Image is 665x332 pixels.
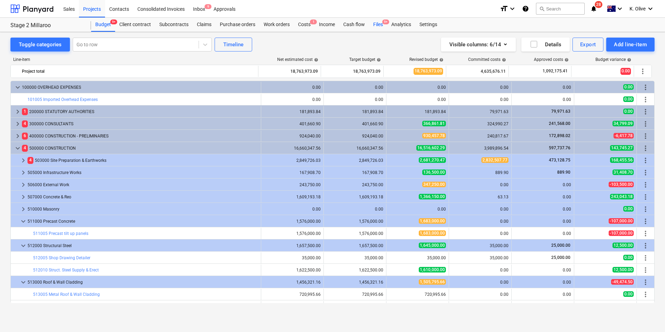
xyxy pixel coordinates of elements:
div: 1,657,500.00 [264,243,321,248]
span: -103,500.00 [609,182,634,187]
span: keyboard_arrow_down [14,144,22,152]
div: 0.00 [327,97,383,102]
div: 181,893.84 [264,109,321,114]
span: 243,043.18 [610,194,634,199]
div: 0.00 [264,97,321,102]
div: 720,995.66 [264,292,321,297]
div: 0.00 [514,292,571,297]
span: 0.00 [623,84,634,90]
a: Income [315,18,339,32]
span: search [539,6,545,11]
div: 0.00 [389,97,446,102]
span: keyboard_arrow_right [14,108,22,116]
span: keyboard_arrow_down [14,83,22,92]
span: 4 [27,157,33,164]
span: 1,092,175.41 [542,68,568,74]
div: 1,576,000.00 [327,231,383,236]
span: keyboard_arrow_right [19,193,27,201]
div: 1,576,000.00 [264,231,321,236]
div: 300000 CONSULTANTS [22,118,258,129]
span: keyboard_arrow_right [19,205,27,213]
div: 100000 OVERHEAD EXPENSES [22,82,258,93]
div: Export [580,40,596,49]
a: Client contract [115,18,155,32]
span: 4 [22,145,28,151]
div: 507000 Concrete & Reo [27,191,258,203]
span: 1,683,000.00 [419,218,446,224]
div: 35,000.00 [264,255,321,260]
div: Committed costs [468,57,506,62]
span: help [375,58,381,62]
div: Net estimated cost [277,57,318,62]
div: 1,622,500.00 [327,268,383,272]
div: 505000 Infrastructure Works [27,167,258,178]
a: 512005 Shop Drawing Detailer [33,255,90,260]
div: Timeline [223,40,243,49]
span: keyboard_arrow_right [14,120,22,128]
div: Line-item [10,57,259,62]
span: 9+ [110,19,117,24]
div: 18,763,973.09 [261,66,318,77]
div: 243,750.00 [264,182,321,187]
a: Analytics [387,18,415,32]
div: 0.00 [514,182,571,187]
div: 16,660,347.56 [264,146,321,151]
div: 324,990.27 [452,121,508,126]
span: -49,474.50 [611,279,634,285]
span: 1,505,795.66 [419,279,446,285]
div: 0.00 [452,97,508,102]
span: keyboard_arrow_right [19,156,27,165]
div: 4,635,676.11 [449,66,506,77]
span: 366,861.81 [422,121,446,126]
i: format_size [500,5,508,13]
span: More actions [641,193,650,201]
div: 0.00 [514,219,571,224]
div: 500000 CONSTRUCTION [22,143,258,154]
span: 172,898.02 [548,133,571,138]
div: 181,893.84 [389,109,446,114]
div: 181,893.84 [327,109,383,114]
span: 0.00 [623,96,634,102]
span: 1 [22,108,28,115]
a: Cash flow [339,18,369,32]
div: Chat Widget [630,299,665,332]
button: Timeline [215,38,252,52]
div: Work orders [259,18,294,32]
span: 2,832,507.77 [481,157,508,163]
div: 503000 Site Preparation & Earthworks [27,155,258,166]
span: More actions [641,83,650,92]
div: 35,000.00 [327,255,383,260]
span: 4 [22,120,28,127]
a: Files9+ [369,18,387,32]
div: 513000 Roof & Wall Cladding [27,277,258,288]
i: keyboard_arrow_down [646,5,655,13]
span: More actions [641,254,650,262]
button: Details [521,38,570,52]
div: 0.00 [514,195,571,199]
span: 0.00 [623,206,634,212]
div: 35,000.00 [389,255,446,260]
div: 0.00 [389,85,446,90]
span: 0.00 [623,255,634,260]
div: 400000 CONSTRUCTION - PRELIMINARIES [22,131,258,142]
div: 35,000.00 [452,243,508,248]
a: 513005 Metal Roof & Wall Cladding [33,292,100,297]
div: Settings [415,18,441,32]
div: 401,660.90 [327,121,383,126]
span: 0.00 [620,68,631,74]
span: 1,610,000.00 [419,267,446,272]
span: More actions [641,108,650,116]
span: More actions [641,95,650,104]
span: More actions [641,290,650,299]
i: notifications [590,5,597,13]
button: Add line-item [606,38,655,52]
div: 0.00 [514,231,571,236]
button: Search [536,3,585,15]
span: 1,645,000.00 [419,243,446,248]
div: 924,040.00 [327,134,383,139]
span: K. Olive [630,6,646,11]
div: Stage 2 Millaroo [10,22,83,29]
